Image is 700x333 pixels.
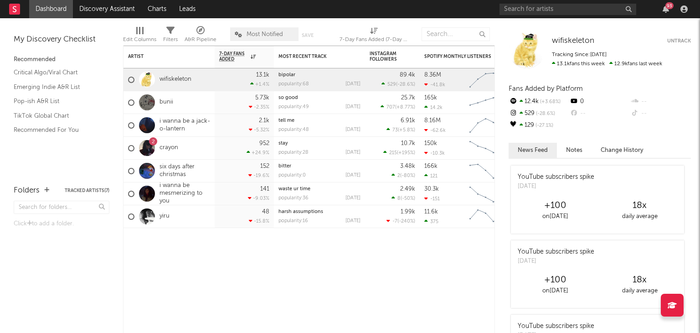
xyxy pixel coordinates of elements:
div: Filters [163,34,178,45]
div: [DATE] [345,127,360,132]
div: Filters [163,23,178,49]
div: YouTube subscribers spike [518,172,594,182]
div: [DATE] [518,182,594,191]
div: -10.3k [424,150,445,156]
button: Change History [592,143,653,158]
span: +3.68 % [539,99,561,104]
div: ( ) [391,172,415,178]
div: My Discovery Checklist [14,34,109,45]
div: 93 [665,2,674,9]
div: -19.6 % [248,172,269,178]
div: Click to add a folder. [14,219,109,229]
div: 375 [424,219,438,224]
span: 707 [386,105,395,110]
div: ( ) [391,195,415,201]
a: tell me [278,118,294,123]
a: waste ur time [278,187,310,192]
span: 8 [397,196,401,201]
a: Pop-ish A&R List [14,96,100,106]
svg: Chart title [465,137,506,160]
div: stay [278,141,360,146]
div: 18 x [597,200,682,211]
div: +24.9 % [247,150,269,156]
div: 10.7k [401,140,415,146]
div: 1.99k [401,209,415,215]
a: bipolar [278,73,295,78]
div: Instagram Followers [370,51,401,62]
div: -15.8 % [249,218,269,224]
div: 150k [424,140,437,146]
div: [DATE] [345,173,360,178]
span: 12.9k fans last week [552,61,662,67]
div: tell me [278,118,360,123]
div: popularity: 36 [278,196,309,201]
a: six days after christmas [160,163,210,179]
a: bitter [278,164,291,169]
div: popularity: 68 [278,82,309,87]
a: stay [278,141,288,146]
span: 215 [389,151,397,156]
div: 12.4k [509,96,569,108]
div: 8.36M [424,72,441,78]
button: Untrack [667,36,691,46]
div: ( ) [381,81,415,87]
button: Notes [557,143,592,158]
div: [DATE] [518,257,594,266]
div: 141 [260,186,269,192]
div: +100 [513,275,597,286]
div: 7-Day Fans Added (7-Day Fans Added) [340,23,408,49]
div: [DATE] [345,82,360,87]
span: 529 [387,82,396,87]
div: ( ) [386,218,415,224]
span: wifiskeleton [552,37,594,45]
input: Search for folders... [14,201,109,214]
div: ( ) [383,150,415,156]
div: Spotify Monthly Listeners [424,54,493,59]
span: 73 [392,128,398,133]
div: 48 [262,209,269,215]
a: Emerging Indie A&R List [14,82,100,92]
div: popularity: 28 [278,150,309,155]
div: A&R Pipeline [185,23,216,49]
svg: Chart title [465,160,506,182]
div: on [DATE] [513,211,597,222]
input: Search for artists [499,4,636,15]
div: 14.2k [424,104,443,110]
button: Tracked Artists(7) [65,188,109,193]
div: 165k [424,95,437,101]
div: -- [630,96,691,108]
div: ( ) [386,127,415,133]
span: -240 % [399,219,414,224]
div: 166k [424,163,437,169]
div: Most Recent Track [278,54,347,59]
div: popularity: 16 [278,219,308,224]
button: News Feed [509,143,557,158]
div: 121 [424,173,437,179]
div: A&R Pipeline [185,34,216,45]
div: daily average [597,286,682,297]
div: Edit Columns [123,34,156,45]
svg: Chart title [465,114,506,137]
a: harsh assumptions [278,209,323,214]
svg: Chart title [465,68,506,91]
div: on [DATE] [513,286,597,297]
div: Folders [14,185,40,196]
div: -- [569,108,630,120]
div: daily average [597,211,682,222]
a: yiru [160,213,170,220]
button: Save [302,33,314,38]
div: 7-Day Fans Added (7-Day Fans Added) [340,34,408,45]
div: waste ur time [278,187,360,192]
a: crayon [160,144,178,152]
div: -5.32 % [249,127,269,133]
div: bipolar [278,73,360,78]
div: 3.48k [400,163,415,169]
div: 529 [509,108,569,120]
div: 0 [569,96,630,108]
div: bitter [278,164,360,169]
span: +5.8 % [399,128,414,133]
div: 6.91k [401,118,415,124]
div: 129 [509,120,569,131]
div: 25.7k [401,95,415,101]
div: [DATE] [345,219,360,224]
